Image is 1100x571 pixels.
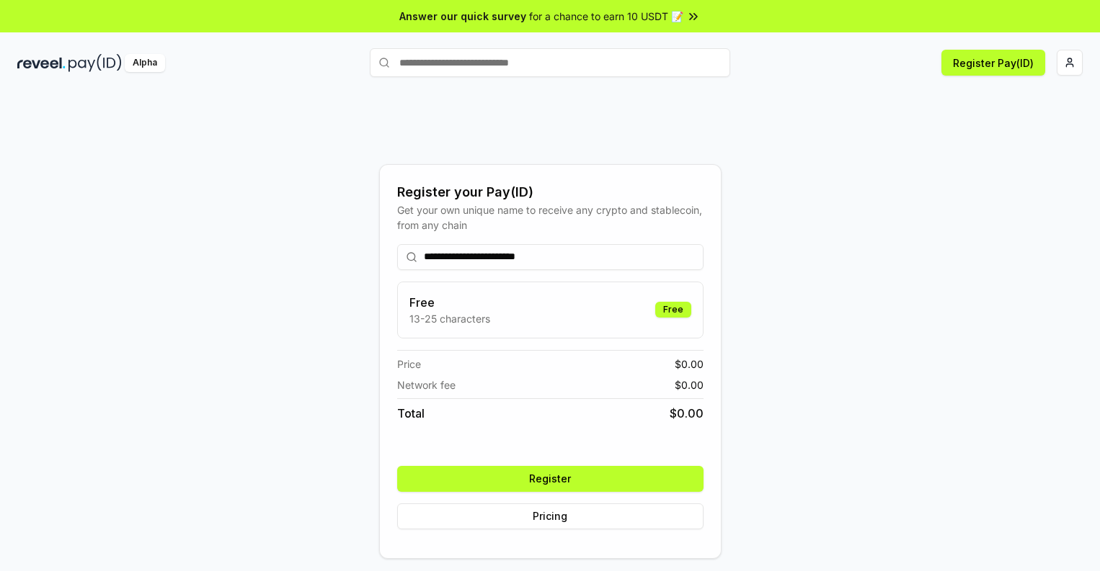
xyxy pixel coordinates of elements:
[397,377,456,392] span: Network fee
[675,377,704,392] span: $ 0.00
[529,9,683,24] span: for a chance to earn 10 USDT 📝
[397,503,704,529] button: Pricing
[397,202,704,233] div: Get your own unique name to receive any crypto and stablecoin, from any chain
[409,311,490,326] p: 13-25 characters
[68,54,122,72] img: pay_id
[941,50,1045,76] button: Register Pay(ID)
[397,182,704,202] div: Register your Pay(ID)
[397,466,704,492] button: Register
[670,405,704,422] span: $ 0.00
[675,356,704,372] span: $ 0.00
[397,356,421,372] span: Price
[125,54,165,72] div: Alpha
[17,54,66,72] img: reveel_dark
[655,302,691,318] div: Free
[397,405,425,422] span: Total
[409,294,490,311] h3: Free
[399,9,526,24] span: Answer our quick survey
